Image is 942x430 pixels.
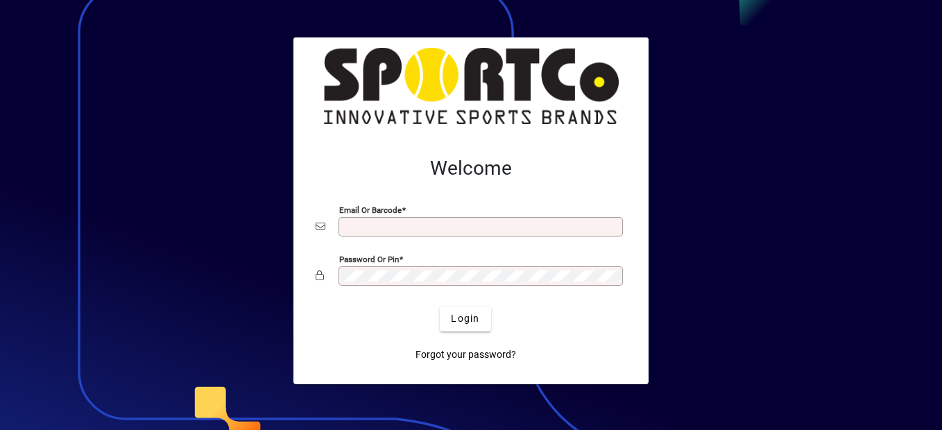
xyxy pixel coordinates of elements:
mat-label: Email or Barcode [339,205,402,214]
a: Forgot your password? [410,343,522,368]
span: Forgot your password? [416,347,516,362]
h2: Welcome [316,157,626,180]
span: Login [451,311,479,326]
button: Login [440,307,490,332]
mat-label: Password or Pin [339,254,399,264]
